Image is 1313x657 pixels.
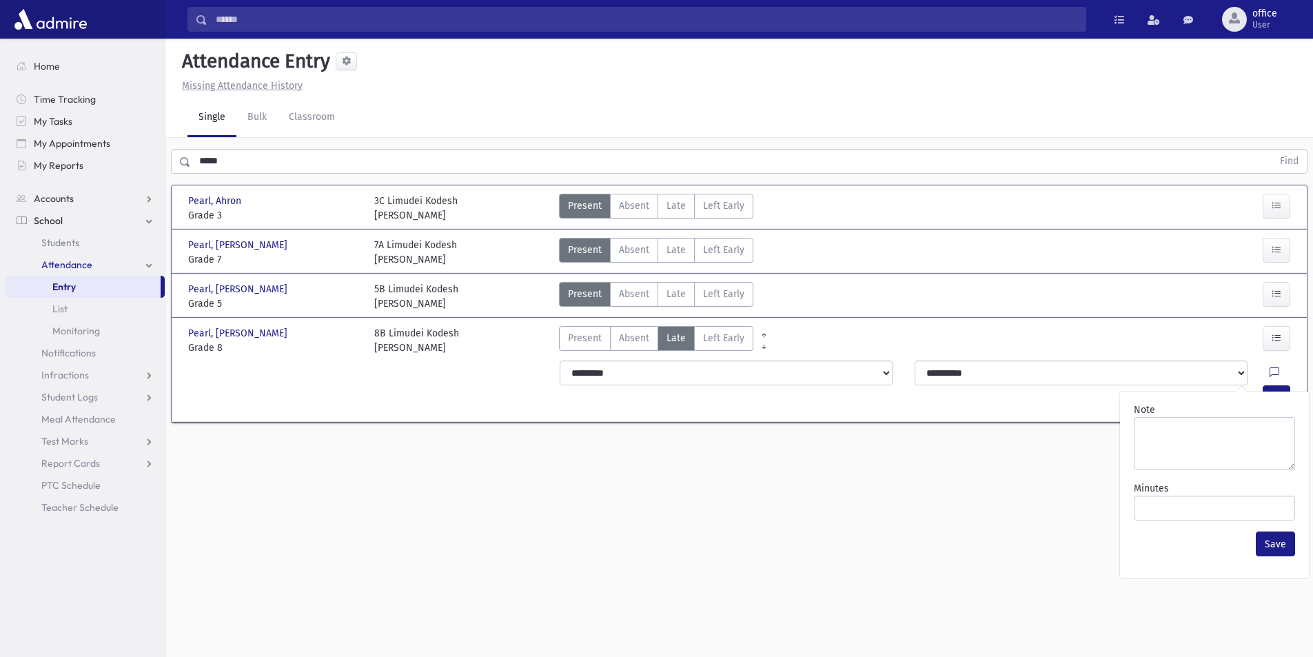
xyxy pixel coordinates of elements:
span: Absent [619,287,649,301]
span: Grade 7 [188,252,360,267]
span: Late [666,243,686,257]
span: Present [568,199,602,213]
a: List [6,298,165,320]
span: Notifications [41,347,96,359]
span: Late [666,287,686,301]
span: My Reports [34,159,83,172]
div: AttTypes [559,194,753,223]
div: 5B Limudei Kodesh [PERSON_NAME] [374,282,458,311]
span: Late [666,331,686,345]
span: Absent [619,331,649,345]
a: Teacher Schedule [6,496,165,518]
span: Present [568,287,602,301]
div: AttTypes [559,238,753,267]
span: Entry [52,281,76,293]
a: Time Tracking [6,88,165,110]
span: Grade 3 [188,208,360,223]
div: 3C Limudei Kodesh [PERSON_NAME] [374,194,458,223]
a: School [6,210,165,232]
span: Pearl, [PERSON_NAME] [188,238,290,252]
a: Meal Attendance [6,408,165,430]
div: AttTypes [559,282,753,311]
span: User [1252,19,1277,30]
span: Left Early [703,199,744,213]
a: Students [6,232,165,254]
span: Grade 5 [188,296,360,311]
span: List [52,303,68,315]
span: Present [568,243,602,257]
span: Accounts [34,192,74,205]
button: Save [1256,532,1295,556]
u: Missing Attendance History [182,80,303,92]
span: Test Marks [41,435,88,447]
h5: Attendance Entry [176,50,330,73]
span: My Appointments [34,137,110,150]
a: Attendance [6,254,165,276]
input: Search [207,7,1086,32]
a: Bulk [236,99,278,137]
span: Meal Attendance [41,413,116,425]
a: Accounts [6,188,165,210]
span: My Tasks [34,115,72,128]
a: Report Cards [6,452,165,474]
span: Pearl, [PERSON_NAME] [188,282,290,296]
span: Left Early [703,243,744,257]
a: Infractions [6,364,165,386]
span: Monitoring [52,325,100,337]
a: Monitoring [6,320,165,342]
span: Grade 8 [188,341,360,355]
span: Left Early [703,331,744,345]
div: 7A Limudei Kodesh [PERSON_NAME] [374,238,457,267]
span: Absent [619,243,649,257]
a: My Reports [6,154,165,176]
a: Test Marks [6,430,165,452]
span: Teacher Schedule [41,501,119,514]
span: office [1252,8,1277,19]
span: Time Tracking [34,93,96,105]
a: Single [187,99,236,137]
a: Notifications [6,342,165,364]
a: PTC Schedule [6,474,165,496]
span: Left Early [703,287,744,301]
img: AdmirePro [11,6,90,33]
span: Present [568,331,602,345]
a: Entry [6,276,161,298]
div: 8B Limudei Kodesh [PERSON_NAME] [374,326,459,355]
a: My Appointments [6,132,165,154]
span: Home [34,60,60,72]
span: Attendance [41,259,92,271]
label: Note [1134,403,1155,417]
button: Find [1272,150,1307,173]
a: Classroom [278,99,346,137]
span: Pearl, Ahron [188,194,244,208]
a: Student Logs [6,386,165,408]
a: Missing Attendance History [176,80,303,92]
span: Report Cards [41,457,100,469]
span: PTC Schedule [41,479,101,492]
span: School [34,214,63,227]
span: Students [41,236,79,249]
div: AttTypes [559,326,753,355]
span: Student Logs [41,391,98,403]
label: Minutes [1134,481,1169,496]
span: Pearl, [PERSON_NAME] [188,326,290,341]
a: My Tasks [6,110,165,132]
span: Late [666,199,686,213]
span: Absent [619,199,649,213]
span: Infractions [41,369,89,381]
a: Home [6,55,165,77]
